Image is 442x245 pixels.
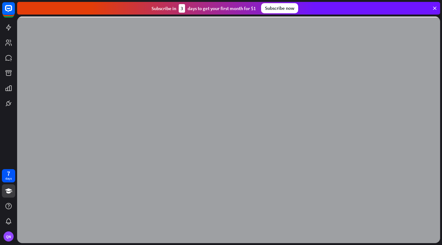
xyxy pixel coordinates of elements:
[7,171,10,176] div: 7
[151,4,256,13] div: Subscribe in days to get your first month for $1
[2,169,15,182] a: 7 days
[3,231,14,242] div: QN
[5,176,12,181] div: days
[261,3,298,13] div: Subscribe now
[179,4,185,13] div: 3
